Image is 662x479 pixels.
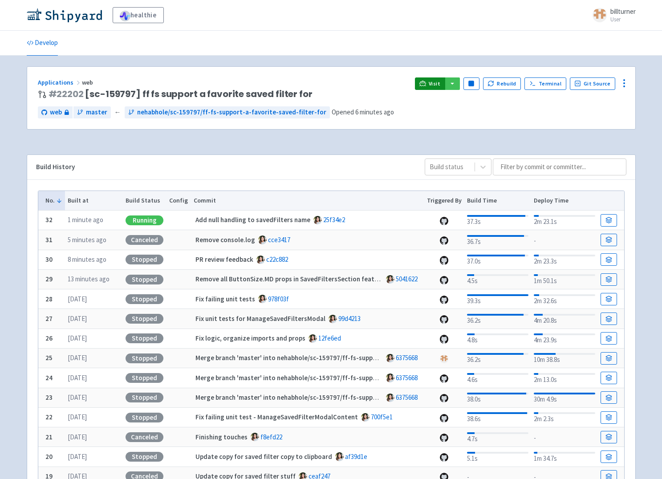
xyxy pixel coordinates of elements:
[467,213,528,227] div: 37.3s
[396,275,418,283] a: 5041622
[126,373,163,383] div: Stopped
[68,314,87,323] time: [DATE]
[126,314,163,324] div: Stopped
[415,77,445,90] a: Visit
[601,253,617,266] a: Build Details
[45,215,53,224] b: 32
[195,393,466,402] strong: Merge branch 'master' into nehabhole/sc-159797/ff-fs-support-a-favorite-saved-filter-for
[332,108,394,116] span: Opened
[463,77,479,90] button: Pause
[45,295,53,303] b: 28
[191,191,424,211] th: Commit
[126,235,163,245] div: Canceled
[467,430,528,444] div: 4.7s
[355,108,394,116] time: 6 minutes ago
[68,452,87,461] time: [DATE]
[126,393,163,402] div: Stopped
[534,292,595,306] div: 2m 32.6s
[68,295,87,303] time: [DATE]
[534,272,595,286] div: 1m 50.1s
[493,158,626,175] input: Filter by commit or committer...
[268,295,289,303] a: 978f03f
[195,255,253,264] strong: PR review feedback
[534,371,595,385] div: 2m 13.0s
[195,433,248,441] strong: Finishing touches
[126,432,163,442] div: Canceled
[345,452,367,461] a: af39d1e
[601,431,617,443] a: Build Details
[601,411,617,424] a: Build Details
[467,272,528,286] div: 4.5s
[429,80,440,87] span: Visit
[570,77,616,90] a: Git Source
[68,433,87,441] time: [DATE]
[467,371,528,385] div: 4.6s
[167,191,191,211] th: Config
[126,413,163,422] div: Stopped
[45,196,62,205] button: No.
[424,191,464,211] th: Triggered By
[601,391,617,404] a: Build Details
[126,353,163,363] div: Stopped
[467,332,528,345] div: 4.8s
[534,391,595,405] div: 30m 4.9s
[45,393,53,402] b: 23
[534,431,595,443] div: -
[260,433,282,441] a: f8efd22
[68,413,87,421] time: [DATE]
[338,314,361,323] a: 99d4213
[483,77,521,90] button: Rebuild
[534,312,595,326] div: 4m 20.8s
[68,353,87,362] time: [DATE]
[68,255,106,264] time: 8 minutes ago
[601,293,617,305] a: Build Details
[38,106,73,118] a: web
[45,235,53,244] b: 31
[601,273,617,286] a: Build Details
[45,255,53,264] b: 30
[195,314,325,323] strong: Fix unit tests for ManageSavedFiltersModal
[38,78,82,86] a: Applications
[371,413,393,421] a: 700f5e1
[27,31,58,56] a: Develop
[318,334,341,342] a: 12fe6ed
[464,191,531,211] th: Build Time
[534,410,595,424] div: 2m 2.3s
[49,89,313,99] span: [sc-159797] ff fs support a favorite saved filter for
[65,191,123,211] th: Built at
[125,106,330,118] a: nehabhole/sc-159797/ff-fs-support-a-favorite-saved-filter-for
[126,294,163,304] div: Stopped
[73,106,111,118] a: master
[68,373,87,382] time: [DATE]
[467,233,528,247] div: 36.7s
[126,255,163,264] div: Stopped
[45,413,53,421] b: 22
[137,107,326,118] span: nehabhole/sc-159797/ff-fs-support-a-favorite-saved-filter-for
[195,295,255,303] strong: Fix failing unit tests
[601,234,617,246] a: Build Details
[467,391,528,405] div: 38.0s
[126,452,163,462] div: Stopped
[123,191,167,211] th: Build Status
[45,433,53,441] b: 21
[467,450,528,464] div: 5.1s
[45,314,53,323] b: 27
[323,215,345,224] a: 25f34e2
[534,450,595,464] div: 1m 34.7s
[49,88,84,100] a: #22202
[534,213,595,227] div: 2m 23.1s
[601,313,617,325] a: Build Details
[534,332,595,345] div: 4m 23.9s
[86,107,107,118] span: master
[601,332,617,345] a: Build Details
[27,8,102,22] img: Shipyard logo
[467,410,528,424] div: 38.6s
[266,255,288,264] a: c22c882
[45,334,53,342] b: 26
[126,275,163,284] div: Stopped
[601,372,617,384] a: Build Details
[396,353,418,362] a: 6375668
[268,235,290,244] a: cce3417
[467,351,528,365] div: 36.2s
[195,452,332,461] strong: Update copy for saved filter copy to clipboard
